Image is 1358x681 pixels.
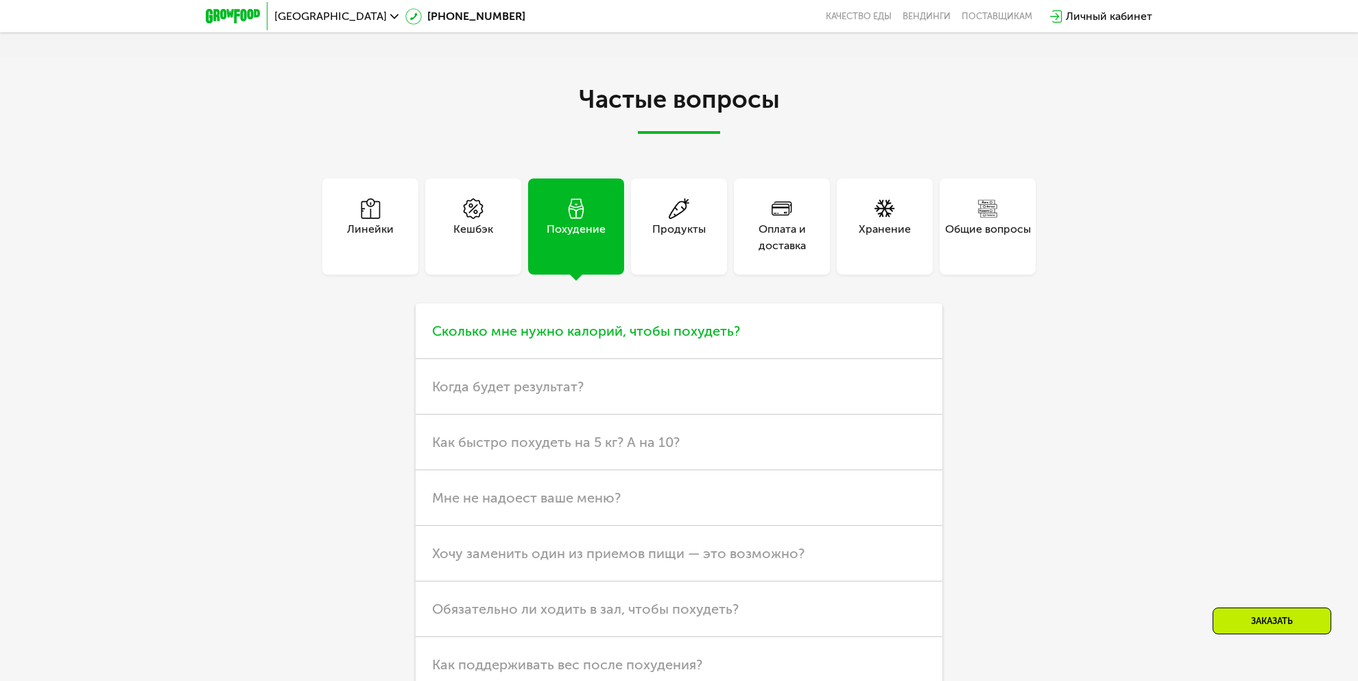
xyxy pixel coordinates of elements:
div: поставщикам [962,11,1032,22]
span: Хочу заменить один из приемов пищи — это возможно? [432,545,805,562]
div: Продукты [652,221,706,254]
span: Обязательно ли ходить в зал, чтобы похудеть? [432,601,739,617]
div: Похудение [547,221,606,254]
div: Хранение [859,221,911,254]
a: Вендинги [903,11,951,22]
span: Как быстро похудеть на 5 кг? А на 10? [432,434,680,450]
h2: Частые вопросы [295,86,1063,134]
div: Линейки [347,221,394,254]
span: Сколько мне нужно калорий, чтобы похудеть? [432,323,740,339]
div: Заказать [1213,608,1331,634]
div: Оплата и доставка [734,221,830,254]
div: Кешбэк [453,221,493,254]
a: Качество еды [826,11,892,22]
a: [PHONE_NUMBER] [405,8,525,25]
span: Как поддерживать вес после похудения? [432,656,702,673]
span: Мне не надоест ваше меню? [432,489,621,506]
div: Общие вопросы [945,221,1031,254]
span: [GEOGRAPHIC_DATA] [274,11,387,22]
span: Когда будет результат? [432,378,584,395]
div: Личный кабинет [1066,8,1152,25]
